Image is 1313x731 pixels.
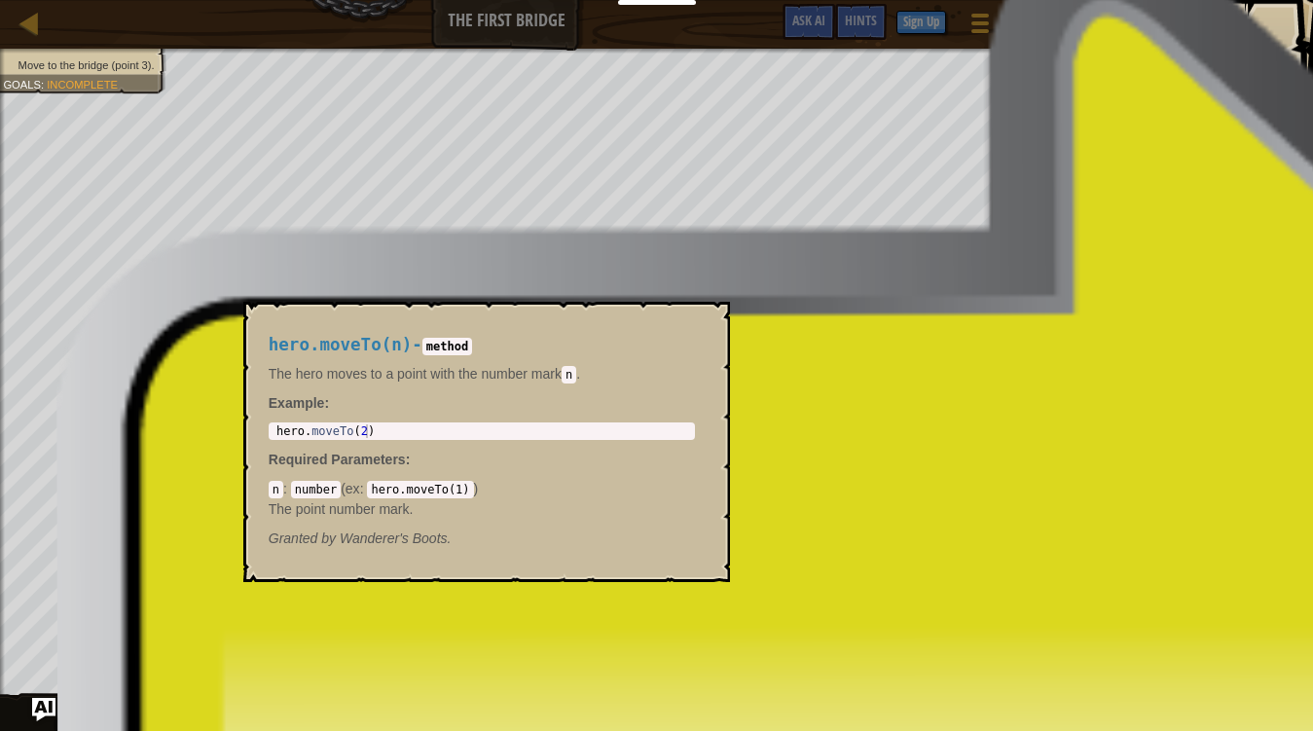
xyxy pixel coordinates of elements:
[269,479,695,518] div: ( )
[367,481,473,498] code: hero.moveTo(1)
[269,452,406,467] span: Required Parameters
[269,499,695,519] p: The point number mark.
[269,481,283,498] code: n
[269,335,413,354] span: hero.moveTo(n)
[269,530,452,546] em: Wanderer's Boots.
[360,481,368,496] span: :
[269,336,695,354] h4: -
[283,481,291,496] span: :
[269,395,329,411] strong: :
[269,364,695,384] p: The hero moves to a point with the number mark .
[562,366,576,384] code: n
[346,481,360,496] span: ex
[269,395,325,411] span: Example
[291,481,341,498] code: number
[269,530,340,546] span: Granted by
[406,452,411,467] span: :
[422,338,472,355] code: method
